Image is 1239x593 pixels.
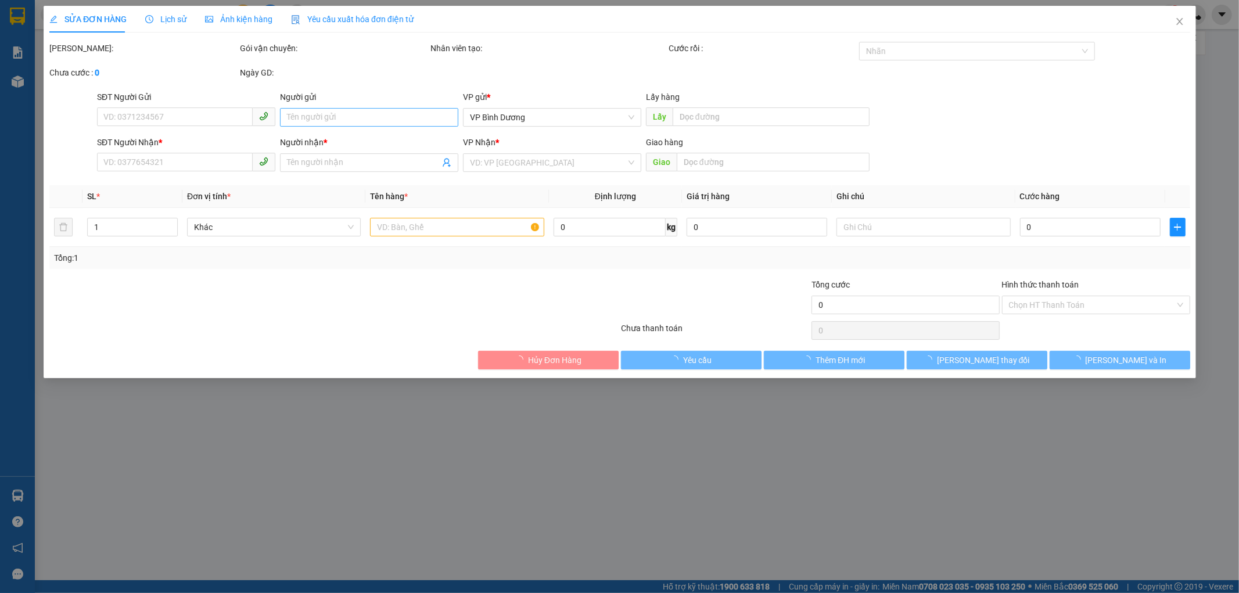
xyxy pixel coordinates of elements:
[49,15,127,24] span: SỬA ĐƠN HÀNG
[291,15,300,24] img: icon
[836,218,1010,236] input: Ghi Chú
[54,218,73,236] button: delete
[259,112,268,121] span: phone
[430,42,666,55] div: Nhân viên tạo:
[240,66,428,79] div: Ngày GD:
[937,354,1030,366] span: [PERSON_NAME] thay đổi
[97,91,275,103] div: SĐT Người Gửi
[816,354,865,366] span: Thêm ĐH mới
[595,192,636,201] span: Định lượng
[49,15,58,23] span: edit
[687,192,730,201] span: Giá trị hàng
[97,136,275,149] div: SĐT Người Nhận
[1072,355,1085,364] span: loading
[205,15,213,23] span: picture
[291,15,414,24] span: Yêu cầu xuất hóa đơn điện tử
[205,15,272,24] span: Ảnh kiện hàng
[370,218,544,236] input: VD: Bàn, Ghế
[620,322,810,342] div: Chưa thanh toán
[259,157,268,166] span: phone
[1001,280,1079,289] label: Hình thức thanh toán
[645,153,676,171] span: Giao
[54,251,478,264] div: Tổng: 1
[1049,351,1190,369] button: [PERSON_NAME] và In
[672,107,870,126] input: Dọc đường
[924,355,937,364] span: loading
[1169,218,1185,236] button: plus
[1170,222,1184,232] span: plus
[1085,354,1166,366] span: [PERSON_NAME] và In
[803,355,816,364] span: loading
[666,218,677,236] span: kg
[240,42,428,55] div: Gói vận chuyển:
[442,158,451,167] span: user-add
[832,185,1015,208] th: Ghi chú
[763,351,904,369] button: Thêm ĐH mới
[145,15,153,23] span: clock-circle
[645,92,679,102] span: Lấy hàng
[145,15,186,24] span: Lịch sử
[280,136,458,149] div: Người nhận
[280,91,458,103] div: Người gửi
[194,218,354,236] span: Khác
[49,66,238,79] div: Chưa cước :
[49,42,238,55] div: [PERSON_NAME]:
[370,192,408,201] span: Tên hàng
[463,138,495,147] span: VP Nhận
[811,280,849,289] span: Tổng cước
[1163,6,1195,38] button: Close
[668,42,856,55] div: Cước rồi :
[670,355,683,364] span: loading
[683,354,712,366] span: Yêu cầu
[515,355,527,364] span: loading
[906,351,1047,369] button: [PERSON_NAME] thay đổi
[1019,192,1060,201] span: Cước hàng
[187,192,231,201] span: Đơn vị tính
[621,351,762,369] button: Yêu cầu
[1175,17,1184,26] span: close
[645,107,672,126] span: Lấy
[470,109,634,126] span: VP Bình Dương
[95,68,99,77] b: 0
[676,153,870,171] input: Dọc đường
[463,91,641,103] div: VP gửi
[645,138,683,147] span: Giao hàng
[87,192,96,201] span: SL
[478,351,619,369] button: Hủy Đơn Hàng
[527,354,581,366] span: Hủy Đơn Hàng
